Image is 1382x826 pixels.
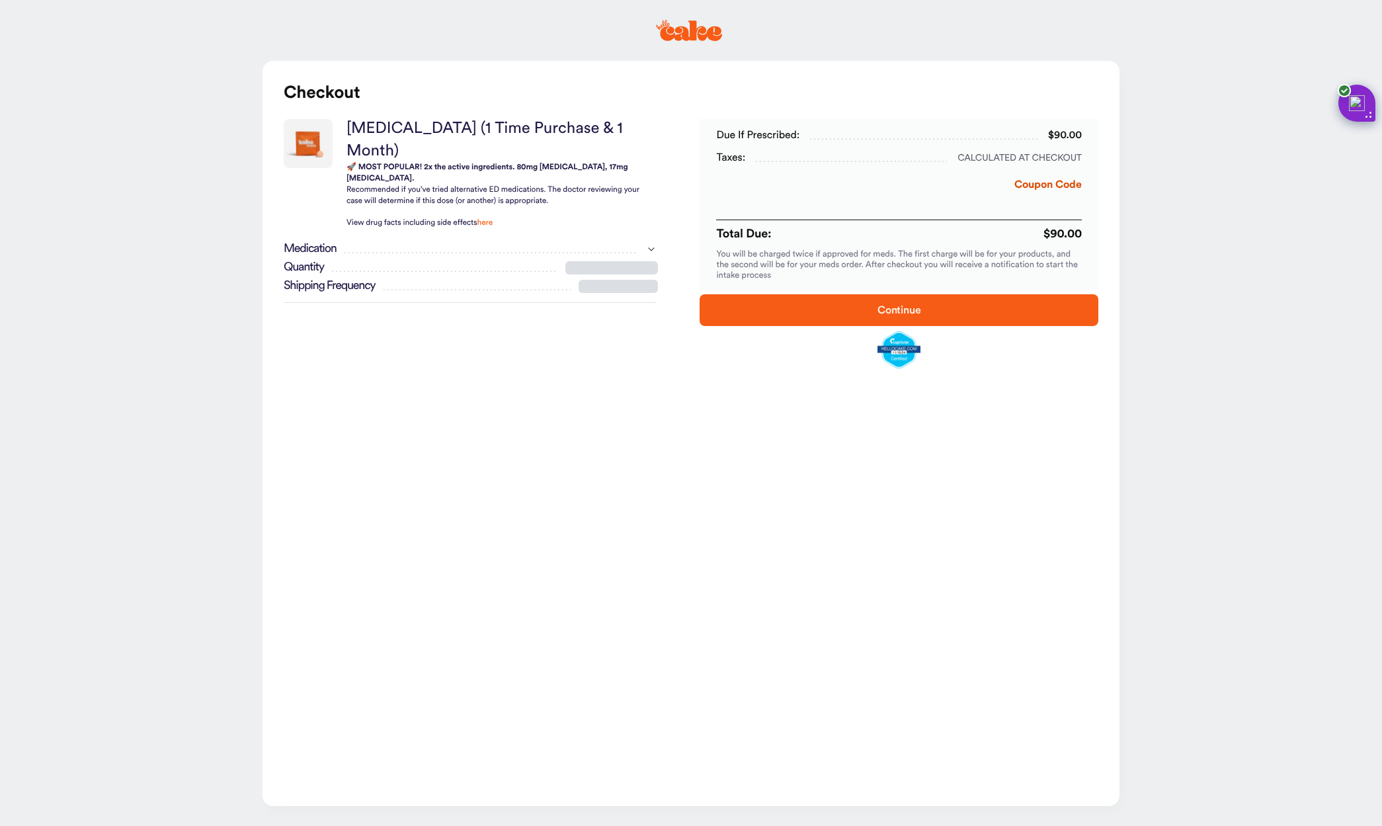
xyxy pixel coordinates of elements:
span: Shipping Frequency [284,278,376,294]
span: Taxes: [716,150,745,166]
span: Total Due: [716,227,1032,243]
p: View drug facts including side effects [346,218,657,229]
img: Medication image [284,119,333,168]
div: $90.00 [1048,128,1082,144]
button: Continue [700,294,1098,326]
span: Medication [284,241,337,257]
span: $90.00 [1043,228,1082,240]
div: Calculated at checkout [957,150,1082,166]
span: Continue [877,305,921,315]
a: here [477,219,493,227]
p: You will be charged twice if approved for meds. The first charge will be for your products, and t... [716,249,1082,281]
img: legit-script-certified.png [877,331,920,368]
h1: Checkout [284,82,1098,103]
span: Quantity [284,260,324,276]
button: Coupon Code [1014,177,1082,198]
strong: 🚀 MOST POPULAR! 2x the active ingredients. 80mg [MEDICAL_DATA], 17mg [MEDICAL_DATA]. [346,163,628,183]
h2: [MEDICAL_DATA] (1 time purchase & 1 month) [346,118,657,162]
span: Due if prescribed: [716,128,799,144]
p: Recommended if you’ve tried alternative ED medications. The doctor reviewing your case will deter... [346,185,657,207]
